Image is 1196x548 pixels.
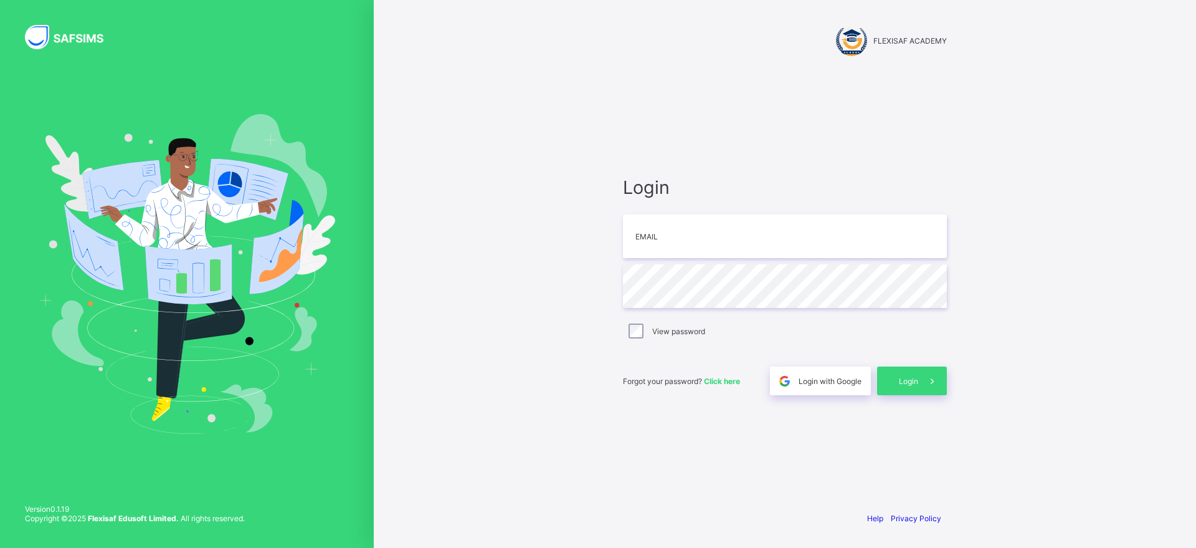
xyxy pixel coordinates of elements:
span: Login [899,377,918,386]
img: Hero Image [39,114,335,433]
a: Help [867,514,883,523]
label: View password [652,327,705,336]
img: SAFSIMS Logo [25,25,118,49]
span: FLEXISAF ACADEMY [873,36,947,46]
span: Login with Google [799,377,861,386]
a: Privacy Policy [891,514,941,523]
span: Copyright © 2025 All rights reserved. [25,514,245,523]
span: Version 0.1.19 [25,504,245,514]
span: Forgot your password? [623,377,740,386]
a: Click here [704,377,740,386]
strong: Flexisaf Edusoft Limited. [88,514,179,523]
img: google.396cfc9801f0270233282035f929180a.svg [777,374,792,388]
span: Login [623,176,947,198]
